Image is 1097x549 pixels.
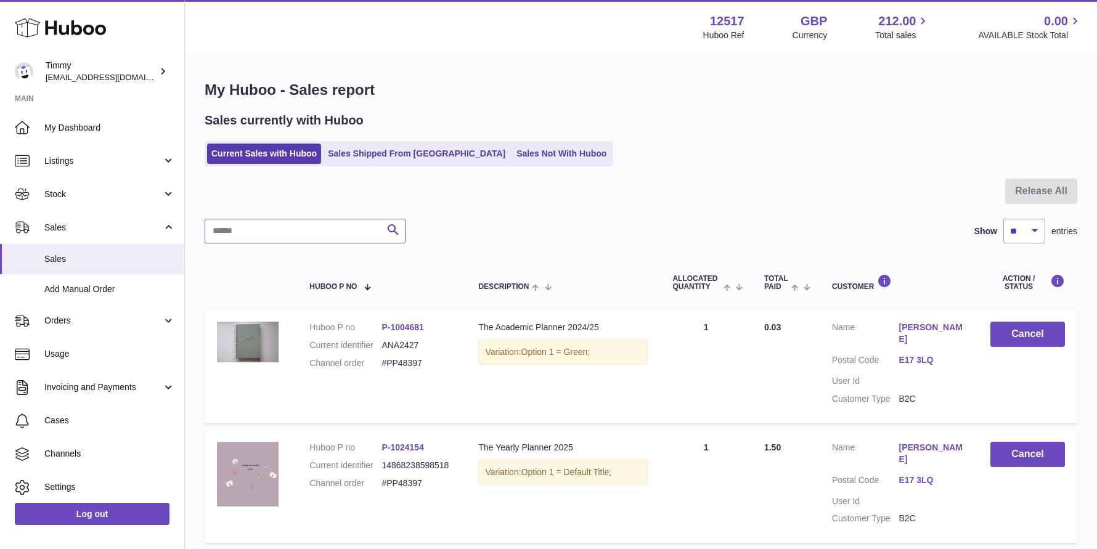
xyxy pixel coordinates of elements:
div: The Yearly Planner 2025 [478,442,648,453]
dt: Postal Code [832,474,899,489]
div: The Academic Planner 2024/25 [478,322,648,333]
span: Huboo P no [309,283,357,291]
span: Option 1 = Default Title; [521,467,612,477]
span: Orders [44,315,162,327]
dd: B2C [899,513,966,524]
dt: Customer Type [832,513,899,524]
span: Option 1 = Green; [521,347,590,357]
a: Log out [15,503,169,525]
dt: User Id [832,495,899,507]
dd: #PP48397 [381,478,454,489]
span: AVAILABLE Stock Total [978,30,1082,41]
label: Show [974,226,997,237]
dt: Channel order [309,478,381,489]
span: entries [1051,226,1077,237]
td: 1 [660,309,752,423]
td: 1 [660,429,752,543]
button: Cancel [990,322,1065,347]
span: Channels [44,448,175,460]
h2: Sales currently with Huboo [205,112,364,129]
a: P-1004681 [381,322,424,332]
a: Current Sales with Huboo [207,144,321,164]
span: ALLOCATED Quantity [672,275,720,291]
a: 212.00 Total sales [875,13,930,41]
span: Description [478,283,529,291]
dt: Postal Code [832,354,899,369]
img: 125171723642010.png [217,322,279,362]
span: Cases [44,415,175,426]
strong: 12517 [710,13,744,30]
div: Variation: [478,340,648,365]
dd: 14868238598518 [381,460,454,471]
div: Variation: [478,460,648,485]
span: 1.50 [764,442,781,452]
dd: ANA2427 [381,340,454,351]
div: Customer [832,274,966,291]
span: Listings [44,155,162,167]
dt: Name [832,322,899,348]
a: Sales Shipped From [GEOGRAPHIC_DATA] [324,144,510,164]
span: 0.00 [1044,13,1068,30]
span: [EMAIL_ADDRESS][DOMAIN_NAME] [46,72,181,82]
img: support@pumpkinproductivity.org [15,62,33,81]
span: My Dashboard [44,122,175,134]
dd: #PP48397 [381,357,454,369]
span: 0.03 [764,322,781,332]
div: Huboo Ref [703,30,744,41]
span: Total paid [764,275,788,291]
a: E17 3LQ [899,474,966,486]
span: Sales [44,253,175,265]
img: 125171733896347.png [217,442,279,506]
a: P-1024154 [381,442,424,452]
h1: My Huboo - Sales report [205,80,1077,100]
strong: GBP [801,13,827,30]
span: Add Manual Order [44,283,175,295]
dt: Current identifier [309,340,381,351]
a: [PERSON_NAME] [899,442,966,465]
dt: Current identifier [309,460,381,471]
span: Sales [44,222,162,234]
button: Cancel [990,442,1065,467]
dt: Customer Type [832,393,899,405]
a: 0.00 AVAILABLE Stock Total [978,13,1082,41]
dd: B2C [899,393,966,405]
a: Sales Not With Huboo [512,144,611,164]
a: E17 3LQ [899,354,966,366]
div: Action / Status [990,274,1065,291]
dt: Name [832,442,899,468]
dt: Huboo P no [309,442,381,453]
span: Stock [44,189,162,200]
div: Currency [793,30,828,41]
span: Usage [44,348,175,360]
dt: User Id [832,375,899,387]
dt: Huboo P no [309,322,381,333]
span: Invoicing and Payments [44,381,162,393]
a: [PERSON_NAME] [899,322,966,345]
span: Settings [44,481,175,493]
dt: Channel order [309,357,381,369]
span: Total sales [875,30,930,41]
div: Timmy [46,60,157,83]
span: 212.00 [878,13,916,30]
